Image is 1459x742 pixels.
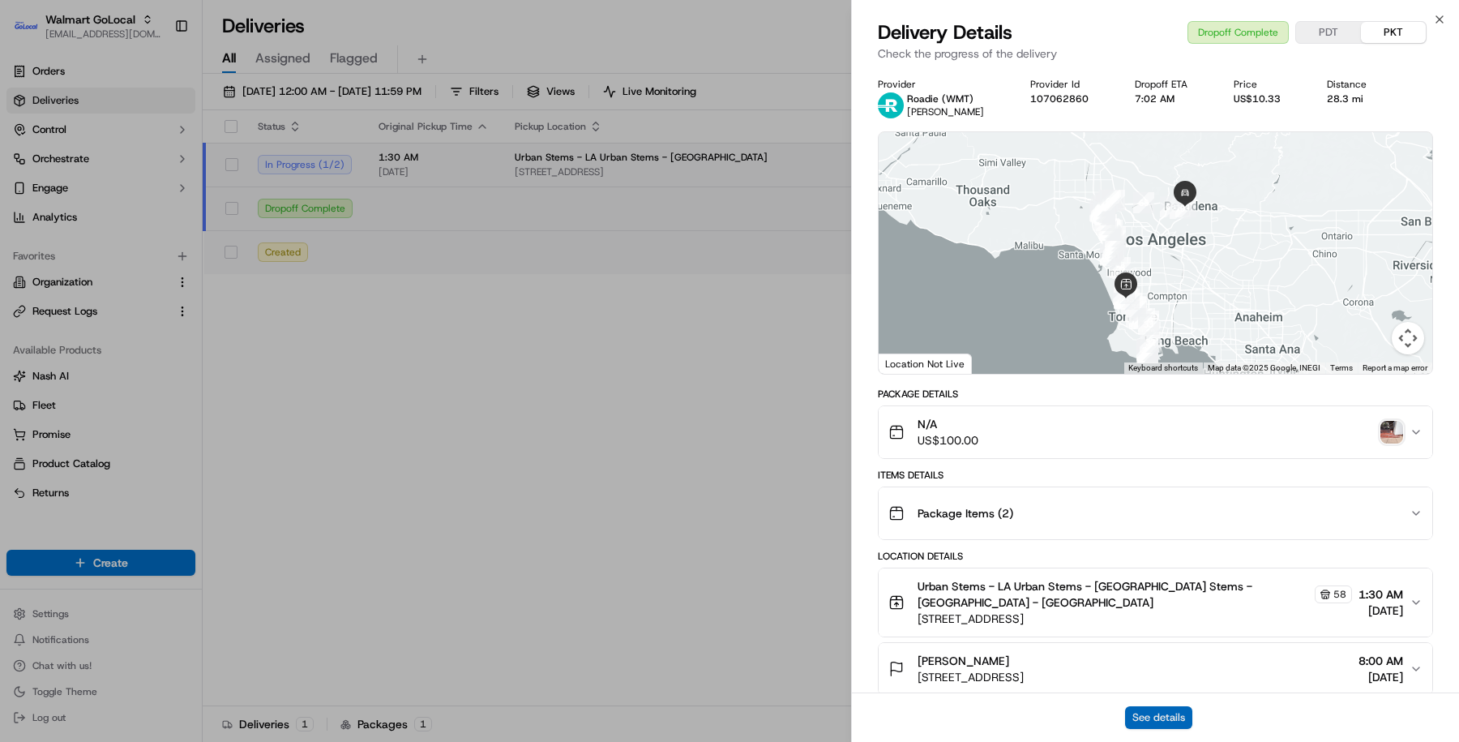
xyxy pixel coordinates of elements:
span: [STREET_ADDRESS] [918,611,1352,627]
div: 12 [1126,301,1147,322]
div: 16 [1134,308,1155,329]
div: 66 [1104,190,1125,211]
div: 42 [1102,238,1123,259]
button: See details [1125,706,1192,729]
span: [PERSON_NAME] [918,653,1009,669]
div: US$10.33 [1234,92,1301,105]
input: Got a question? Start typing here... [42,104,292,121]
div: Provider Id [1030,78,1109,91]
span: [PERSON_NAME] [50,294,131,307]
button: PDT [1296,22,1361,43]
a: 📗Knowledge Base [10,355,130,384]
div: 10 [1121,293,1142,314]
span: Package Items ( 2 ) [918,505,1013,521]
div: 13 [1126,306,1147,327]
span: 1:30 AM [1358,586,1403,603]
div: 28.3 mi [1327,92,1387,105]
button: Map camera controls [1392,322,1424,354]
div: 47 [1102,220,1123,241]
div: 7:02 AM [1135,92,1208,105]
img: Zach Benton [16,279,42,305]
span: • [135,251,140,264]
div: 52 [1096,214,1117,235]
div: 37 [1114,272,1135,293]
div: Distance [1327,78,1387,91]
span: Delivery Details [878,19,1012,45]
div: 19 [1136,339,1157,360]
button: Urban Stems - LA Urban Stems - [GEOGRAPHIC_DATA] Stems - [GEOGRAPHIC_DATA] - [GEOGRAPHIC_DATA]58[... [879,568,1432,637]
button: Start new chat [276,159,295,178]
img: 1736555255976-a54dd68f-1ca7-489b-9aae-adbdc363a1c4 [16,154,45,183]
span: [DATE] [1358,669,1403,685]
div: Location Details [878,550,1433,563]
span: API Documentation [153,362,260,378]
div: 48 [1100,220,1121,241]
div: 📗 [16,363,29,376]
span: Pylon [161,401,196,414]
span: 8:00 AM [1358,653,1403,669]
span: [PERSON_NAME] [907,105,984,118]
button: See all [251,207,295,226]
button: PKT [1361,22,1426,43]
a: Terms (opens in new tab) [1330,363,1353,372]
a: 💻API Documentation [130,355,267,384]
div: Start new chat [73,154,266,170]
span: Knowledge Base [32,362,124,378]
a: Powered byPylon [114,401,196,414]
img: Google [883,353,936,374]
div: 51 [1098,218,1119,239]
img: roadie-logo-v2.jpg [878,92,904,118]
div: 30 [1137,342,1158,363]
p: Check the progress of the delivery [878,45,1433,62]
span: Map data ©2025 Google, INEGI [1208,363,1320,372]
p: Roadie (WMT) [907,92,984,105]
div: Past conversations [16,210,109,223]
div: 69 [1160,196,1181,217]
button: Package Items (2) [879,487,1432,539]
div: 61 [1091,196,1112,217]
button: [PERSON_NAME][STREET_ADDRESS]8:00 AM[DATE] [879,643,1432,695]
span: [DATE] [1358,603,1403,619]
div: 34 [1125,296,1146,317]
div: Package Details [878,388,1433,401]
span: [PERSON_NAME] [50,251,131,264]
span: Urban Stems - LA Urban Stems - [GEOGRAPHIC_DATA] Stems - [GEOGRAPHIC_DATA] - [GEOGRAPHIC_DATA] [918,578,1311,611]
div: 33 [1138,314,1159,335]
a: Report a map error [1363,363,1427,372]
div: Items Details [878,469,1433,482]
div: 50 [1099,219,1120,240]
div: 65 [1099,190,1120,211]
div: 14 [1129,308,1150,329]
span: [STREET_ADDRESS] [918,669,1024,685]
div: Price [1234,78,1301,91]
button: Keyboard shortcuts [1128,362,1198,374]
div: 18 [1140,322,1161,343]
button: 107062860 [1030,92,1089,105]
div: 43 [1103,235,1124,256]
img: photo_proof_of_delivery image [1380,421,1403,444]
div: 💻 [137,363,150,376]
div: 40 [1100,244,1121,265]
div: 63 [1095,191,1116,212]
p: Welcome 👋 [16,64,295,90]
div: 11 [1126,297,1147,318]
div: 67 [1100,191,1121,212]
button: N/AUS$100.00photo_proof_of_delivery image [879,406,1432,458]
div: 17 [1138,311,1159,332]
div: 35 [1119,289,1140,310]
img: Nash [16,15,49,48]
div: 38 [1110,257,1131,278]
span: 58 [1333,588,1346,601]
div: 70 [1170,198,1191,219]
div: Provider [878,78,1004,91]
div: 62 [1093,195,1114,216]
a: Open this area in Google Maps (opens a new window) [883,353,936,374]
div: Location Not Live [879,354,972,374]
div: 71 [1175,196,1196,217]
img: Masood Aslam [16,235,42,261]
div: 15 [1131,308,1152,329]
div: We're available if you need us! [73,170,223,183]
span: [DATE] [143,294,177,307]
div: 32 [1140,332,1161,353]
